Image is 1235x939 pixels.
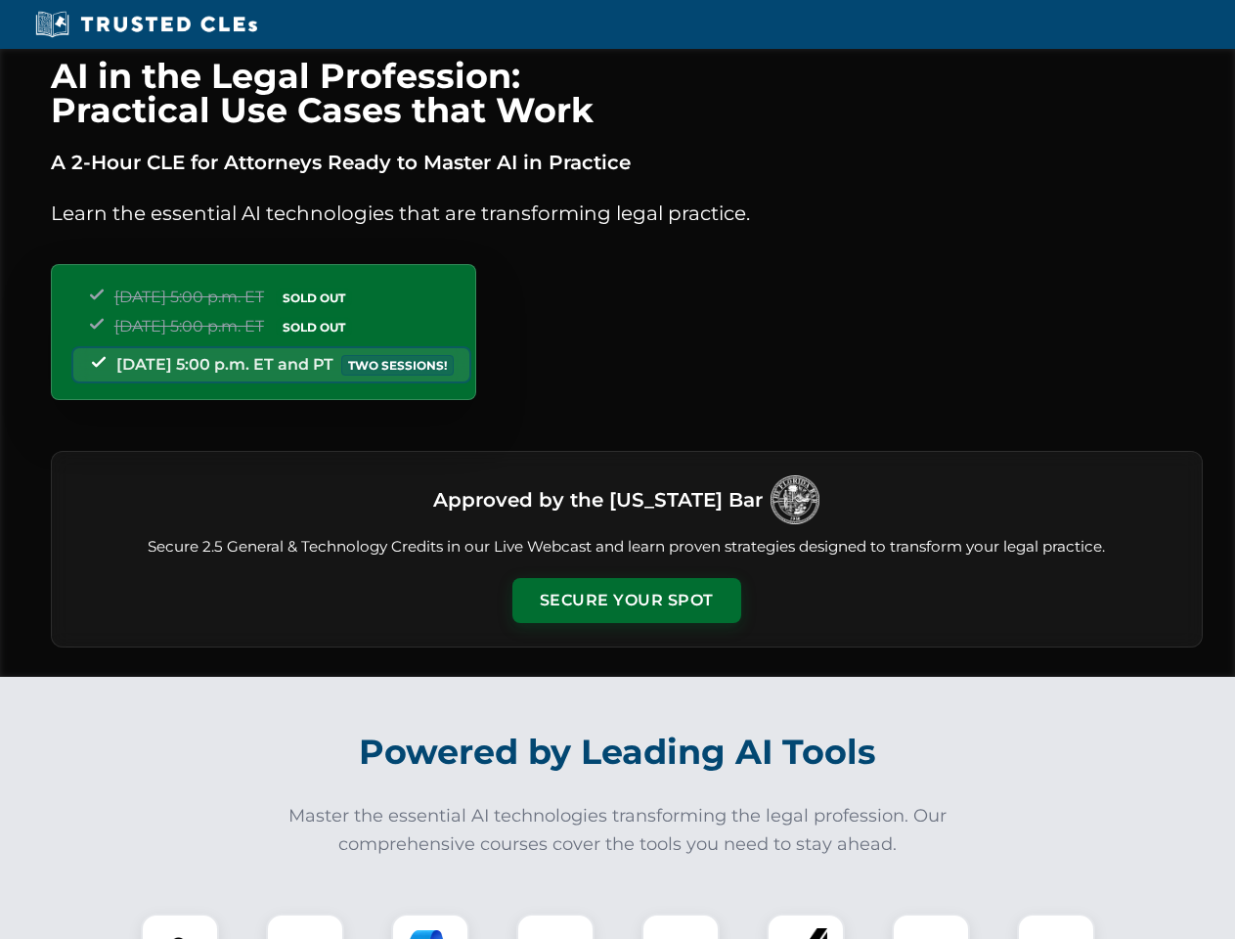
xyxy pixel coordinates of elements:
button: Secure Your Spot [512,578,741,623]
p: Master the essential AI technologies transforming the legal profession. Our comprehensive courses... [276,802,960,859]
img: Trusted CLEs [29,10,263,39]
h2: Powered by Leading AI Tools [76,718,1160,786]
h1: AI in the Legal Profession: Practical Use Cases that Work [51,59,1203,127]
p: Learn the essential AI technologies that are transforming legal practice. [51,198,1203,229]
span: [DATE] 5:00 p.m. ET [114,288,264,306]
span: [DATE] 5:00 p.m. ET [114,317,264,335]
span: SOLD OUT [276,288,352,308]
img: Logo [771,475,819,524]
h3: Approved by the [US_STATE] Bar [433,482,763,517]
p: Secure 2.5 General & Technology Credits in our Live Webcast and learn proven strategies designed ... [75,536,1178,559]
p: A 2-Hour CLE for Attorneys Ready to Master AI in Practice [51,147,1203,178]
span: SOLD OUT [276,317,352,337]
